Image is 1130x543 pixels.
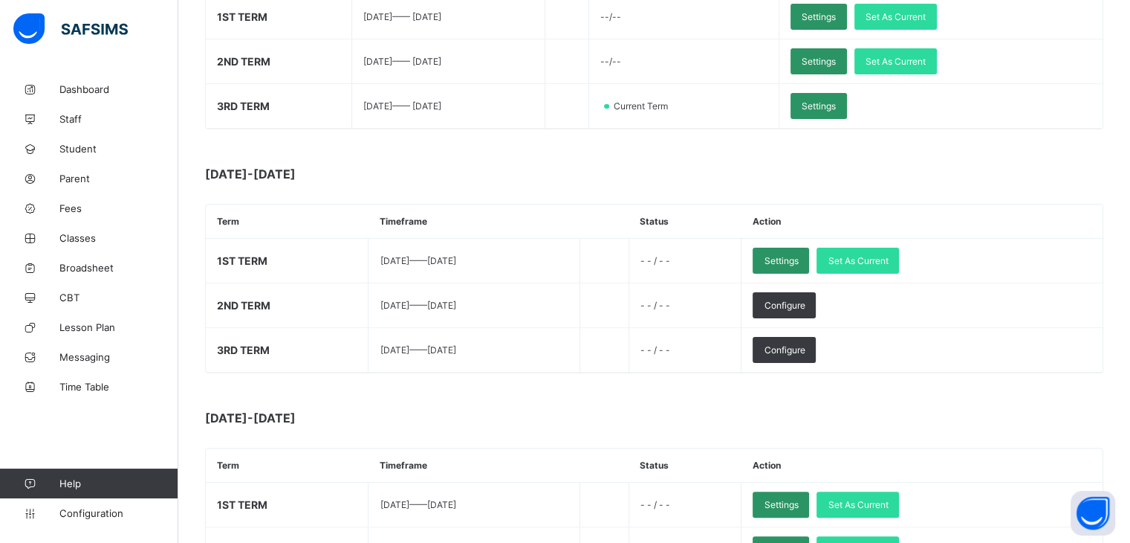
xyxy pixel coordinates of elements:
span: - - / - - [640,300,670,311]
img: safsims [13,13,128,45]
span: [DATE] —— [DATE] [363,56,441,67]
th: Term [206,449,368,483]
span: Settings [802,56,836,67]
span: Staff [59,113,178,125]
span: Student [59,143,178,155]
span: Parent [59,173,178,184]
span: Settings [764,499,798,510]
span: 2ND TERM [217,299,270,312]
span: Dashboard [59,83,178,95]
span: Fees [59,202,178,214]
th: Status [629,449,741,483]
span: [DATE] —— [DATE] [380,499,455,510]
th: Status [629,205,741,239]
span: [DATE] —— [DATE] [363,100,441,112]
span: [DATE]-[DATE] [205,167,502,181]
span: Broadsheet [59,262,178,274]
span: 1ST TERM [217,498,267,511]
span: [DATE]-[DATE] [205,411,502,425]
span: 1ST TERM [217,10,267,23]
th: Action [741,449,1103,483]
th: Action [741,205,1103,239]
span: Configure [764,344,805,356]
span: [DATE] —— [DATE] [380,300,455,311]
span: 2ND TERM [217,55,270,68]
span: Configuration [59,507,178,519]
span: Time Table [59,381,178,393]
span: Set As Current [828,255,888,266]
span: Messaging [59,351,178,363]
th: Timeframe [368,205,579,239]
span: [DATE] —— [DATE] [363,11,441,22]
span: Set As Current [828,499,888,510]
span: Settings [764,255,798,266]
span: - - / - - [640,255,670,266]
span: [DATE] —— [DATE] [380,255,455,266]
span: Current Term [612,100,677,112]
span: [DATE] —— [DATE] [380,344,455,356]
span: Set As Current [866,56,926,67]
th: Timeframe [368,449,579,483]
span: CBT [59,292,178,303]
span: Classes [59,232,178,244]
span: - - / - - [640,344,670,356]
span: 3RD TERM [217,100,270,112]
th: Term [206,205,368,239]
span: 1ST TERM [217,254,267,267]
span: Set As Current [866,11,926,22]
span: Lesson Plan [59,321,178,333]
span: Configure [764,300,805,311]
span: Settings [802,100,836,112]
span: Settings [802,11,836,22]
span: - - / - - [640,499,670,510]
td: --/-- [589,39,779,84]
button: Open asap [1071,491,1115,536]
span: 3RD TERM [217,344,270,356]
span: Help [59,478,178,489]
